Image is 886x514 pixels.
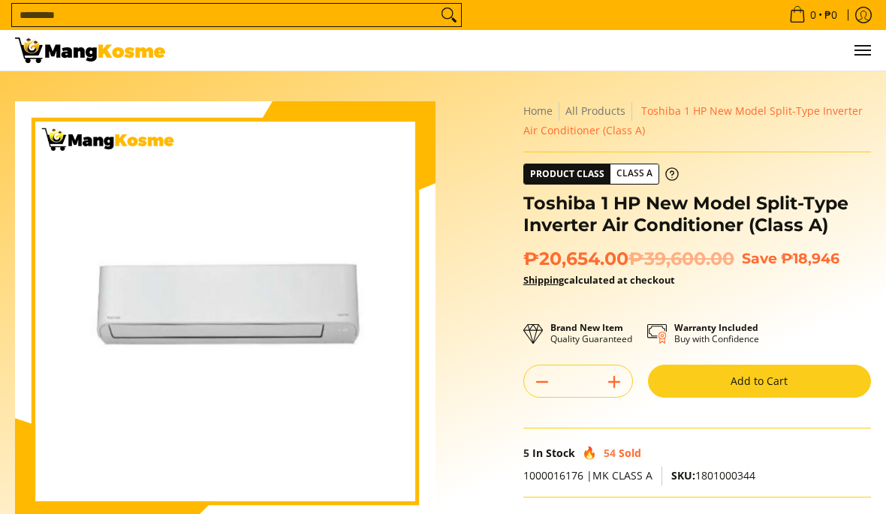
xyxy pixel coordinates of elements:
span: In Stock [532,446,575,460]
span: SKU: [671,468,695,482]
span: ₱0 [822,10,839,20]
button: Menu [853,30,871,71]
button: Subtract [524,370,560,394]
span: 5 [523,446,529,460]
span: ₱18,946 [781,250,839,267]
a: Home [523,104,553,118]
del: ₱39,600.00 [628,248,734,270]
span: 0 [808,10,818,20]
strong: Brand New Item [550,321,623,334]
a: All Products [565,104,625,118]
p: Buy with Confidence [674,322,759,344]
span: Save [742,250,777,267]
strong: calculated at checkout [523,273,675,287]
span: • [785,7,842,23]
span: Product Class [524,164,610,184]
span: 1000016176 |MK CLASS A [523,468,652,482]
a: Product Class Class A [523,164,679,185]
p: Quality Guaranteed [550,322,632,344]
span: Class A [610,164,658,183]
img: Toshiba Split-Type Inverter Hi-Wall Aircon 1HP (Class A) l Mang Kosme [15,38,165,63]
span: ₱20,654.00 [523,248,734,270]
span: 1801000344 [671,468,755,482]
button: Add to Cart [648,365,871,398]
button: Search [437,4,461,26]
h1: Toshiba 1 HP New Model Split-Type Inverter Air Conditioner (Class A) [523,192,871,236]
span: Toshiba 1 HP New Model Split-Type Inverter Air Conditioner (Class A) [523,104,863,137]
button: Add [596,370,632,394]
nav: Breadcrumbs [523,101,871,140]
span: 54 [604,446,616,460]
strong: Warranty Included [674,321,758,334]
ul: Customer Navigation [180,30,871,71]
nav: Main Menu [180,30,871,71]
span: Sold [619,446,641,460]
a: Shipping [523,273,564,287]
